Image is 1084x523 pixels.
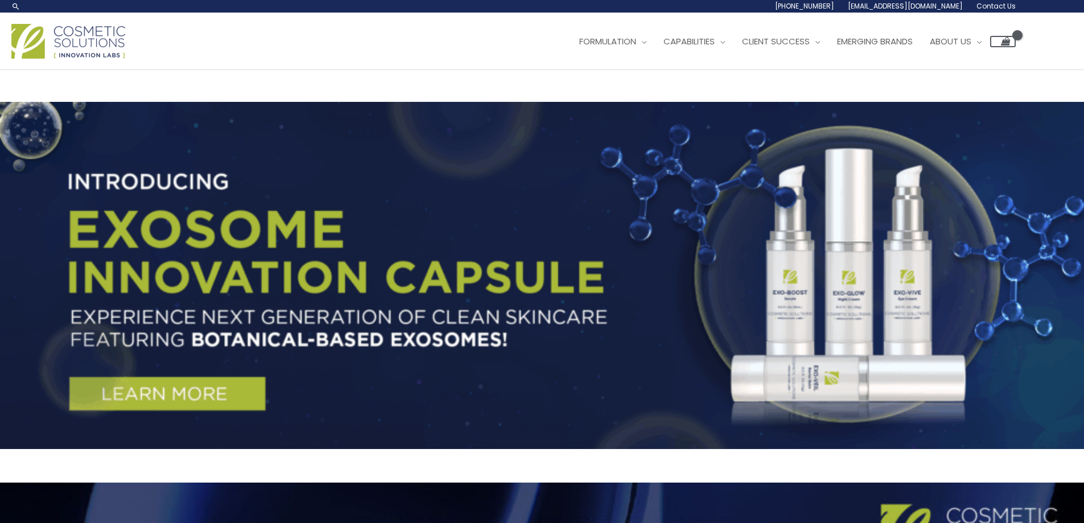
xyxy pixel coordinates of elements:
span: Emerging Brands [837,35,913,47]
span: Formulation [579,35,636,47]
img: Cosmetic Solutions Logo [11,24,125,59]
a: Formulation [571,24,655,59]
a: Emerging Brands [829,24,921,59]
span: Capabilities [663,35,715,47]
a: Capabilities [655,24,733,59]
a: Client Success [733,24,829,59]
span: [PHONE_NUMBER] [775,1,834,11]
a: About Us [921,24,990,59]
span: About Us [930,35,971,47]
span: Client Success [742,35,810,47]
span: [EMAIL_ADDRESS][DOMAIN_NAME] [848,1,963,11]
nav: Site Navigation [562,24,1016,59]
span: Contact Us [976,1,1016,11]
a: Search icon link [11,2,20,11]
a: View Shopping Cart, empty [990,36,1016,47]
